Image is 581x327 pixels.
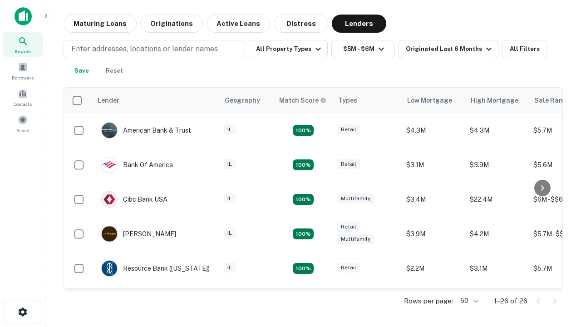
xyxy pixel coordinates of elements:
p: Enter addresses, locations or lender names [71,44,218,54]
span: Search [15,48,31,55]
button: Distress [274,15,328,33]
td: $3.1M [465,251,529,286]
th: Low Mortgage [402,88,465,113]
td: $19.4M [402,286,465,320]
div: Matching Properties: 7, hasApolloMatch: undefined [293,125,314,136]
button: Originations [140,15,203,33]
th: Lender [92,88,219,113]
img: picture [102,192,117,207]
div: Geography [225,95,260,106]
div: Retail [337,222,360,232]
img: picture [102,157,117,173]
div: American Bank & Trust [101,122,191,139]
span: Saved [16,127,30,134]
iframe: Chat Widget [536,225,581,269]
div: 50 [457,294,479,307]
div: Cibc Bank USA [101,191,167,208]
p: 1–26 of 26 [494,296,527,307]
div: High Mortgage [471,95,518,106]
td: $4.3M [465,113,529,148]
td: $3.1M [402,148,465,182]
td: $2.2M [402,251,465,286]
p: Rows per page: [404,296,453,307]
td: $3.9M [465,148,529,182]
img: capitalize-icon.png [15,7,32,25]
td: $19.4M [465,286,529,320]
div: Matching Properties: 4, hasApolloMatch: undefined [293,159,314,170]
div: IL [224,124,236,135]
td: $3.4M [402,182,465,217]
div: [PERSON_NAME] [101,226,176,242]
div: Low Mortgage [407,95,452,106]
div: Bank Of America [101,157,173,173]
button: Originated Last 6 Months [399,40,498,58]
img: picture [102,123,117,138]
button: Save your search to get updates of matches that match your search criteria. [67,62,96,80]
a: Borrowers [3,59,43,83]
button: Lenders [332,15,386,33]
button: All Filters [502,40,547,58]
td: $22.4M [465,182,529,217]
th: Types [333,88,402,113]
div: Multifamily [337,193,374,204]
td: $4.2M [465,217,529,251]
div: Matching Properties: 4, hasApolloMatch: undefined [293,228,314,239]
h6: Match Score [279,95,325,105]
a: Search [3,32,43,57]
td: $3.9M [402,217,465,251]
a: Contacts [3,85,43,109]
button: Maturing Loans [64,15,137,33]
button: All Property Types [249,40,328,58]
button: $5M - $6M [331,40,395,58]
div: IL [224,193,236,204]
div: Matching Properties: 4, hasApolloMatch: undefined [293,263,314,274]
div: Originated Last 6 Months [406,44,494,54]
span: Borrowers [12,74,34,81]
div: Capitalize uses an advanced AI algorithm to match your search with the best lender. The match sco... [279,95,326,105]
th: Capitalize uses an advanced AI algorithm to match your search with the best lender. The match sco... [274,88,333,113]
div: Matching Properties: 4, hasApolloMatch: undefined [293,194,314,205]
div: Resource Bank ([US_STATE]) [101,260,210,277]
td: $4.3M [402,113,465,148]
div: IL [224,263,236,273]
div: Retail [337,159,360,169]
div: Lender [98,95,119,106]
button: Reset [100,62,129,80]
div: Retail [337,124,360,135]
div: IL [224,159,236,169]
button: Enter addresses, locations or lender names [64,40,245,58]
img: picture [102,261,117,276]
span: Contacts [14,100,32,108]
div: Multifamily [337,234,374,244]
th: Geography [219,88,274,113]
img: picture [102,226,117,242]
div: Types [338,95,357,106]
th: High Mortgage [465,88,529,113]
a: Saved [3,111,43,136]
div: Retail [337,263,360,273]
button: Active Loans [207,15,270,33]
div: IL [224,228,236,238]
